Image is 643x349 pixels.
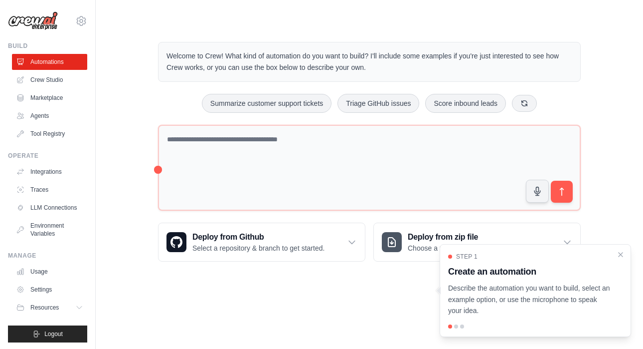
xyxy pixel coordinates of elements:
p: Welcome to Crew! What kind of automation do you want to build? I'll include some examples if you'... [166,50,572,73]
span: Logout [44,330,63,338]
a: Tool Registry [12,126,87,142]
p: Select a repository & branch to get started. [192,243,324,253]
a: Agents [12,108,87,124]
span: Resources [30,304,59,312]
p: Describe the automation you want to build, select an example option, or use the microphone to spe... [448,283,611,317]
a: Crew Studio [12,72,87,88]
div: Build [8,42,87,50]
div: Operate [8,152,87,160]
p: Choose a zip file to upload. [408,243,492,253]
a: Integrations [12,164,87,180]
button: Close walkthrough [617,251,625,259]
a: Settings [12,282,87,298]
h3: Create an automation [448,265,611,279]
a: Environment Variables [12,218,87,242]
h3: Deploy from Github [192,231,324,243]
a: Marketplace [12,90,87,106]
a: Traces [12,182,87,198]
iframe: Chat Widget [593,301,643,349]
button: Triage GitHub issues [337,94,419,113]
a: LLM Connections [12,200,87,216]
span: Step 1 [456,253,478,261]
a: Usage [12,264,87,280]
h3: Deploy from zip file [408,231,492,243]
a: Automations [12,54,87,70]
button: Logout [8,326,87,343]
button: Score inbound leads [425,94,506,113]
button: Resources [12,300,87,316]
img: Logo [8,11,58,30]
button: Summarize customer support tickets [202,94,331,113]
div: Manage [8,252,87,260]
